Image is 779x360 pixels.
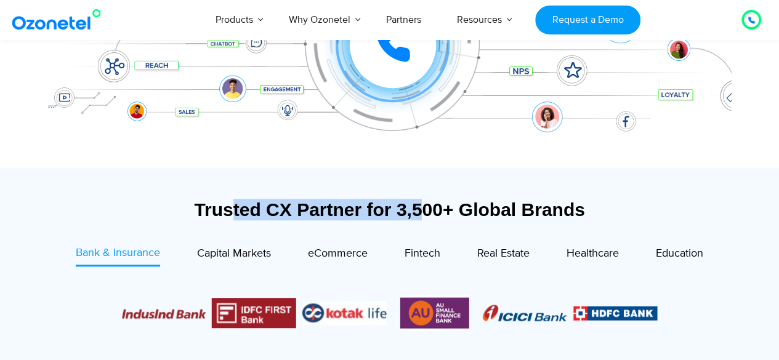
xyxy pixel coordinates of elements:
div: 2 / 6 [573,305,658,321]
div: Image Carousel [122,295,658,331]
span: Bank & Insurance [76,246,160,260]
div: 3 / 6 [121,306,206,321]
img: Picture13.png [400,295,469,331]
span: Real Estate [477,247,530,260]
img: Picture12.png [212,298,296,328]
img: Picture10.png [121,309,206,319]
div: 5 / 6 [302,301,387,325]
a: Request a Demo [535,6,640,34]
div: 1 / 6 [483,305,567,321]
img: Picture9.png [573,306,658,321]
div: 6 / 6 [392,295,477,331]
img: Picture8.png [483,305,567,321]
div: 4 / 6 [212,298,296,328]
a: Healthcare [567,245,619,266]
div: Trusted CX Partner for 3,500+ Global Brands [54,199,725,220]
a: Real Estate [477,245,530,266]
a: Fintech [405,245,440,266]
a: eCommerce [308,245,368,266]
span: Capital Markets [197,247,271,260]
a: Capital Markets [197,245,271,266]
a: Bank & Insurance [76,245,160,266]
a: Education [656,245,703,266]
span: eCommerce [308,247,368,260]
span: Fintech [405,247,440,260]
img: Picture26.jpg [302,301,387,325]
span: Healthcare [567,247,619,260]
span: Education [656,247,703,260]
